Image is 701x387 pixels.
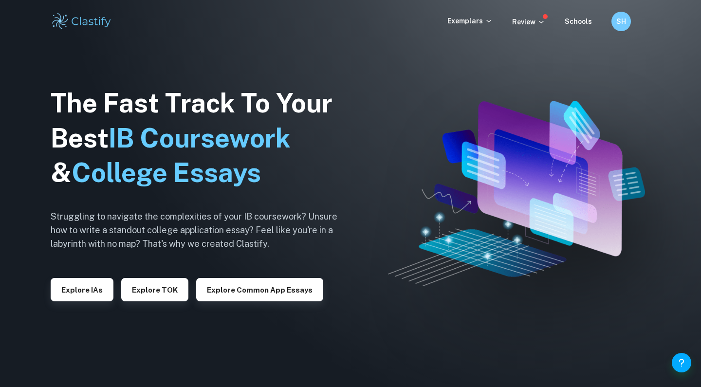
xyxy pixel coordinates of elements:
[388,101,645,287] img: Clastify hero
[196,285,323,294] a: Explore Common App essays
[672,353,691,372] button: Help and Feedback
[121,278,188,301] button: Explore TOK
[616,16,627,27] h6: SH
[121,285,188,294] a: Explore TOK
[51,278,113,301] button: Explore IAs
[51,285,113,294] a: Explore IAs
[196,278,323,301] button: Explore Common App essays
[51,12,112,31] img: Clastify logo
[565,18,592,25] a: Schools
[447,16,493,26] p: Exemplars
[512,17,545,27] p: Review
[51,210,352,251] h6: Struggling to navigate the complexities of your IB coursework? Unsure how to write a standout col...
[611,12,631,31] button: SH
[72,157,261,188] span: College Essays
[109,123,291,153] span: IB Coursework
[51,86,352,191] h1: The Fast Track To Your Best &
